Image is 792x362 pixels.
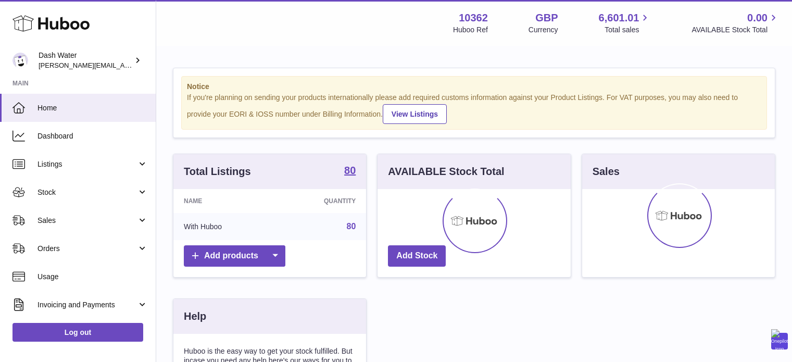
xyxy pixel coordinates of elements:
span: Usage [37,272,148,282]
h3: Total Listings [184,165,251,179]
span: 6,601.01 [599,11,639,25]
a: Log out [12,323,143,342]
div: Huboo Ref [453,25,488,35]
a: 0.00 AVAILABLE Stock Total [692,11,780,35]
span: Dashboard [37,131,148,141]
span: Invoicing and Payments [37,300,137,310]
th: Quantity [275,189,366,213]
strong: 80 [344,165,356,176]
span: Sales [37,216,137,226]
div: If you're planning on sending your products internationally please add required customs informati... [187,93,761,124]
a: View Listings [383,104,447,124]
span: Total sales [605,25,651,35]
h3: AVAILABLE Stock Total [388,165,504,179]
span: 0.00 [747,11,768,25]
th: Name [173,189,275,213]
span: [PERSON_NAME][EMAIL_ADDRESS][DOMAIN_NAME] [39,61,209,69]
a: 80 [347,222,356,231]
span: AVAILABLE Stock Total [692,25,780,35]
a: Add Stock [388,245,446,267]
strong: 10362 [459,11,488,25]
a: Add products [184,245,285,267]
div: Currency [529,25,558,35]
a: 80 [344,165,356,178]
span: Stock [37,188,137,197]
strong: GBP [535,11,558,25]
span: Orders [37,244,137,254]
span: Listings [37,159,137,169]
h3: Sales [593,165,620,179]
span: Home [37,103,148,113]
td: With Huboo [173,213,275,240]
img: james@dash-water.com [12,53,28,68]
a: 6,601.01 Total sales [599,11,651,35]
strong: Notice [187,82,761,92]
h3: Help [184,309,206,323]
div: Dash Water [39,51,132,70]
